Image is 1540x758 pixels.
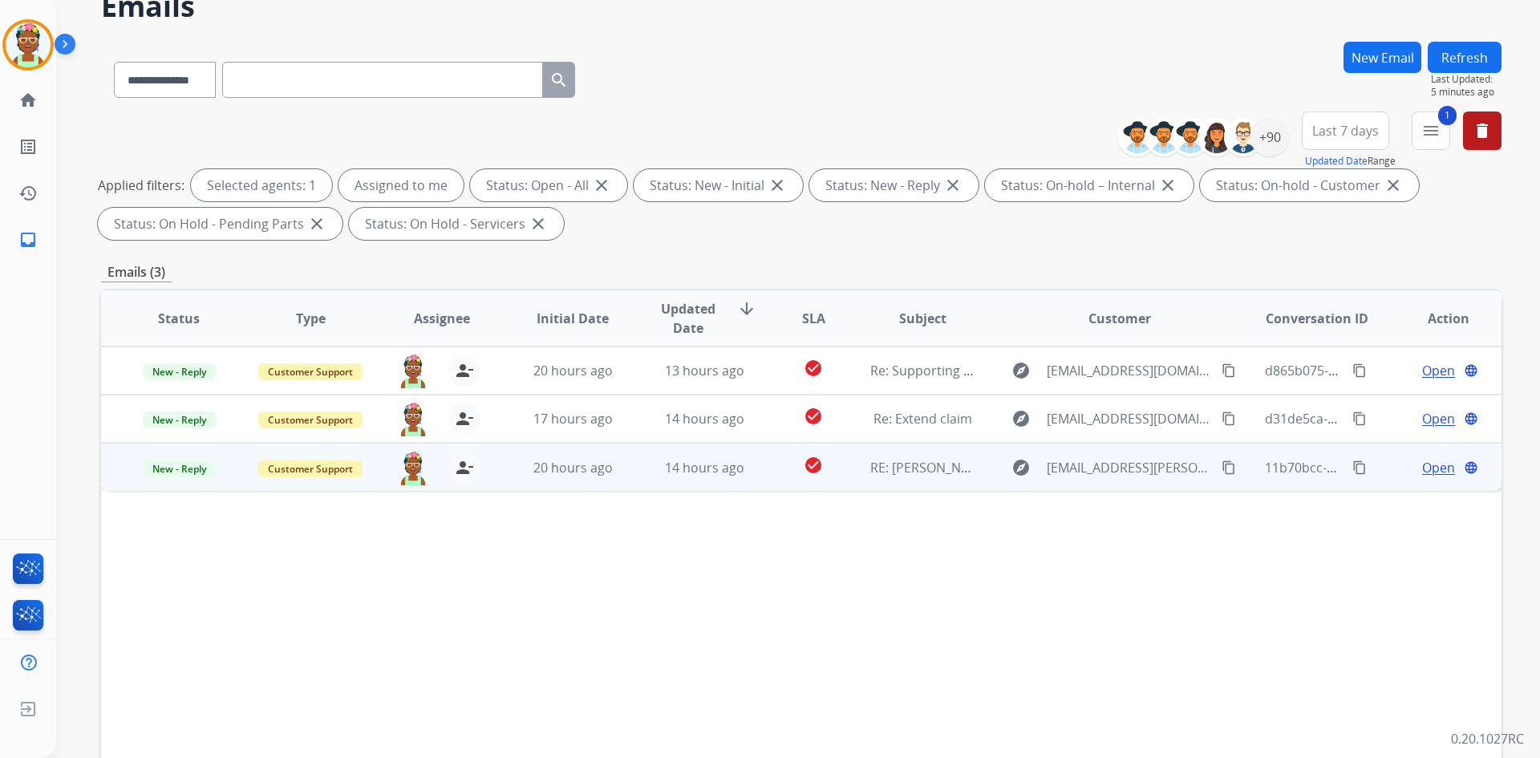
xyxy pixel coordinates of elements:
mat-icon: language [1464,460,1478,475]
mat-icon: close [1158,176,1177,195]
mat-icon: explore [1011,458,1031,477]
span: RE: [PERSON_NAME] 0147607633 [PERSON_NAME][EMAIL_ADDRESS][PERSON_NAME][DOMAIN_NAME] [870,459,1477,476]
mat-icon: person_remove [455,458,474,477]
button: 1 [1412,111,1450,150]
img: agent-avatar [397,403,429,436]
mat-icon: search [549,71,569,90]
span: 14 hours ago [665,410,744,428]
p: 0.20.1027RC [1451,729,1524,748]
span: [EMAIL_ADDRESS][DOMAIN_NAME] [1047,361,1212,380]
span: New - Reply [143,363,216,380]
mat-icon: close [592,176,611,195]
span: Type [296,309,326,328]
mat-icon: content_copy [1222,460,1236,475]
span: Customer Support [258,411,363,428]
span: Assignee [414,309,470,328]
span: 14 hours ago [665,459,744,476]
span: Re: Extend claim [873,410,972,428]
mat-icon: content_copy [1352,411,1367,426]
mat-icon: content_copy [1352,460,1367,475]
img: avatar [6,22,51,67]
span: Re: Supporting documents of claim [870,362,1083,379]
mat-icon: close [768,176,787,195]
mat-icon: person_remove [455,409,474,428]
span: 20 hours ago [533,362,613,379]
span: Subject [899,309,946,328]
span: 13 hours ago [665,362,744,379]
img: agent-avatar [397,355,429,388]
span: Last Updated: [1431,73,1501,86]
mat-icon: close [943,176,962,195]
mat-icon: close [307,214,326,233]
span: Conversation ID [1266,309,1368,328]
span: Last 7 days [1312,128,1379,134]
mat-icon: close [529,214,548,233]
mat-icon: home [18,91,38,110]
mat-icon: content_copy [1222,411,1236,426]
p: Applied filters: [98,176,184,195]
span: Open [1422,458,1455,477]
span: Initial Date [537,309,609,328]
button: Updated Date [1305,155,1368,168]
button: Refresh [1428,42,1501,73]
span: 17 hours ago [533,410,613,428]
button: New Email [1343,42,1421,73]
div: Status: On Hold - Pending Parts [98,208,342,240]
span: New - Reply [143,460,216,477]
span: [EMAIL_ADDRESS][DOMAIN_NAME] [1047,409,1212,428]
span: 11b70bcc-219f-4437-8aab-6ae0c6a78dfb [1265,459,1507,476]
th: Action [1370,290,1501,347]
span: 20 hours ago [533,459,613,476]
img: agent-avatar [397,452,429,485]
mat-icon: inbox [18,230,38,249]
button: Last 7 days [1302,111,1389,150]
span: d865b075-ea94-4eb5-b44d-4369281dcc50 [1265,362,1515,379]
mat-icon: history [18,184,38,203]
mat-icon: person_remove [455,361,474,380]
span: Customer Support [258,460,363,477]
mat-icon: close [1384,176,1403,195]
span: [EMAIL_ADDRESS][PERSON_NAME][DOMAIN_NAME] [1047,458,1212,477]
mat-icon: check_circle [804,407,823,426]
span: Open [1422,409,1455,428]
div: Status: New - Reply [809,169,979,201]
mat-icon: arrow_downward [737,299,756,318]
span: Customer [1088,309,1151,328]
span: Open [1422,361,1455,380]
mat-icon: menu [1421,121,1441,140]
div: Status: On-hold - Customer [1200,169,1419,201]
mat-icon: content_copy [1352,363,1367,378]
mat-icon: list_alt [18,137,38,156]
p: Emails (3) [101,262,172,282]
div: Status: On-hold – Internal [985,169,1193,201]
mat-icon: language [1464,411,1478,426]
span: Updated Date [652,299,725,338]
div: +90 [1250,118,1289,156]
span: New - Reply [143,411,216,428]
span: 1 [1438,106,1457,125]
span: d31de5ca-da0e-4528-b96a-c9b180fba595 [1265,410,1512,428]
span: SLA [802,309,825,328]
mat-icon: delete [1473,121,1492,140]
mat-icon: explore [1011,409,1031,428]
mat-icon: explore [1011,361,1031,380]
div: Status: New - Initial [634,169,803,201]
div: Selected agents: 1 [191,169,332,201]
mat-icon: check_circle [804,359,823,378]
span: Customer Support [258,363,363,380]
mat-icon: check_circle [804,456,823,475]
div: Status: Open - All [470,169,627,201]
span: Range [1305,154,1396,168]
mat-icon: content_copy [1222,363,1236,378]
div: Status: On Hold - Servicers [349,208,564,240]
div: Assigned to me [338,169,464,201]
mat-icon: language [1464,363,1478,378]
span: Status [158,309,200,328]
span: 5 minutes ago [1431,86,1501,99]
